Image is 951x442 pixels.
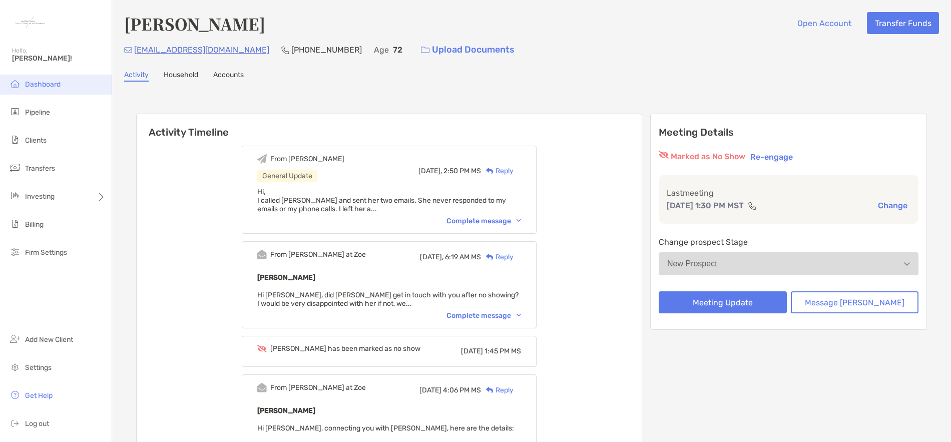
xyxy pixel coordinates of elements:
[481,166,514,176] div: Reply
[257,170,317,182] div: General Update
[257,273,315,282] b: [PERSON_NAME]
[481,252,514,262] div: Reply
[25,108,50,117] span: Pipeline
[446,311,521,320] div: Complete message
[9,190,21,202] img: investing icon
[445,253,481,261] span: 6:19 AM MS
[486,168,494,174] img: Reply icon
[270,155,344,163] div: From [PERSON_NAME]
[867,12,939,34] button: Transfer Funds
[25,192,55,201] span: Investing
[12,54,106,63] span: [PERSON_NAME]!
[486,387,494,393] img: Reply icon
[25,164,55,173] span: Transfers
[257,291,519,308] span: Hi [PERSON_NAME], did [PERSON_NAME] get in touch with you after no showing? I would be very disap...
[419,386,441,394] span: [DATE]
[25,220,44,229] span: Billing
[25,335,73,344] span: Add New Client
[164,71,198,82] a: Household
[124,47,132,53] img: Email Icon
[420,253,443,261] span: [DATE],
[659,126,918,139] p: Meeting Details
[486,254,494,260] img: Reply icon
[443,386,481,394] span: 4:06 PM MS
[418,167,442,175] span: [DATE],
[270,344,420,353] div: [PERSON_NAME] has been marked as no show
[461,347,483,355] span: [DATE]
[281,46,289,54] img: Phone Icon
[213,71,244,82] a: Accounts
[9,333,21,345] img: add_new_client icon
[667,187,910,199] p: Last meeting
[904,262,910,266] img: Open dropdown arrow
[393,44,402,56] p: 72
[659,151,669,159] img: red eyr
[9,218,21,230] img: billing icon
[9,361,21,373] img: settings icon
[667,259,717,268] div: New Prospect
[25,136,47,145] span: Clients
[485,347,521,355] span: 1:45 PM MS
[875,200,910,211] button: Change
[270,383,366,392] div: From [PERSON_NAME] at Zoe
[659,236,918,248] p: Change prospect Stage
[9,162,21,174] img: transfers icon
[659,291,787,313] button: Meeting Update
[789,12,859,34] button: Open Account
[791,291,919,313] button: Message [PERSON_NAME]
[25,391,53,400] span: Get Help
[671,151,745,163] p: Marked as No Show
[137,114,642,138] h6: Activity Timeline
[12,4,48,40] img: Zoe Logo
[443,167,481,175] span: 2:50 PM MS
[270,250,366,259] div: From [PERSON_NAME] at Zoe
[421,47,429,54] img: button icon
[374,44,389,56] p: Age
[9,417,21,429] img: logout icon
[667,199,744,212] p: [DATE] 1:30 PM MST
[446,217,521,225] div: Complete message
[124,12,265,35] h4: [PERSON_NAME]
[257,383,267,392] img: Event icon
[9,246,21,258] img: firm-settings icon
[9,389,21,401] img: get-help icon
[517,314,521,317] img: Chevron icon
[481,385,514,395] div: Reply
[257,188,506,213] span: Hi, I called [PERSON_NAME] and sent her two emails. She never responded to my emails or my phone ...
[9,134,21,146] img: clients icon
[25,80,61,89] span: Dashboard
[257,406,315,415] b: [PERSON_NAME]
[134,44,269,56] p: [EMAIL_ADDRESS][DOMAIN_NAME]
[747,151,796,163] button: Re-engage
[25,419,49,428] span: Log out
[257,345,267,352] img: Event icon
[414,39,521,61] a: Upload Documents
[9,106,21,118] img: pipeline icon
[25,363,52,372] span: Settings
[9,78,21,90] img: dashboard icon
[748,202,757,210] img: communication type
[257,250,267,259] img: Event icon
[257,154,267,164] img: Event icon
[25,248,67,257] span: Firm Settings
[517,219,521,222] img: Chevron icon
[659,252,918,275] button: New Prospect
[124,71,149,82] a: Activity
[291,44,362,56] p: [PHONE_NUMBER]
